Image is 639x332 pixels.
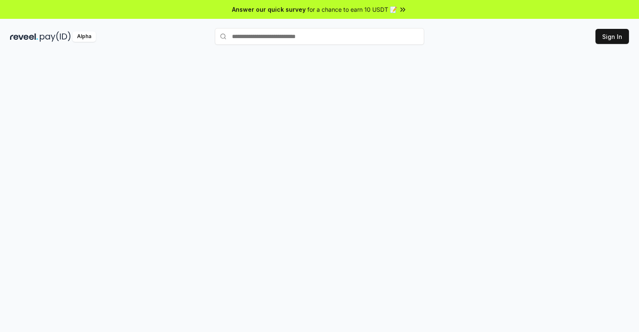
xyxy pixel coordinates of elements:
[72,31,96,42] div: Alpha
[10,31,38,42] img: reveel_dark
[232,5,306,14] span: Answer our quick survey
[40,31,71,42] img: pay_id
[307,5,397,14] span: for a chance to earn 10 USDT 📝
[595,29,629,44] button: Sign In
